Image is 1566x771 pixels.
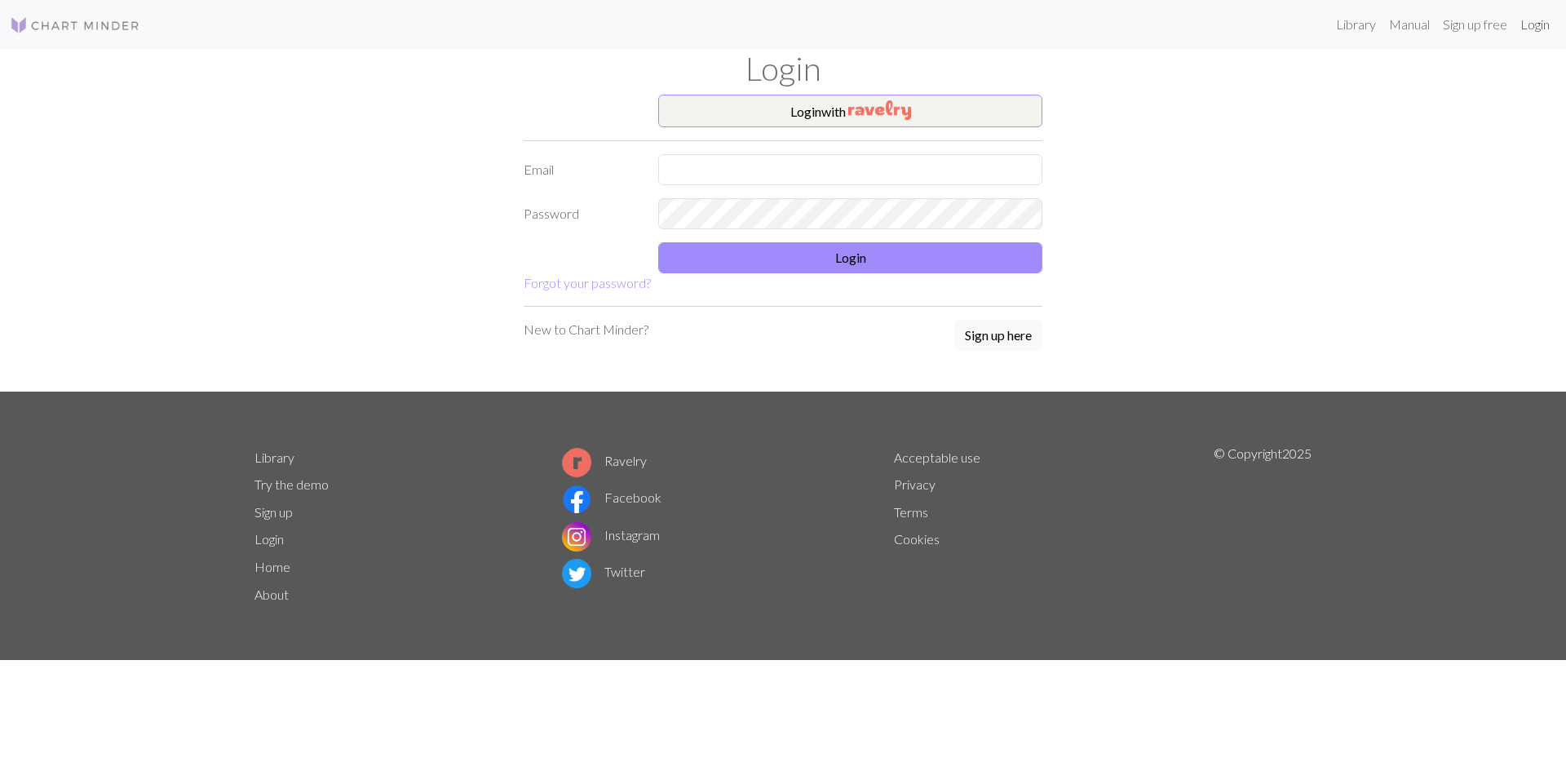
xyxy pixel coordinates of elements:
a: Instagram [562,527,660,543]
a: Login [1514,8,1556,41]
img: Twitter logo [562,559,591,588]
a: Login [254,531,284,547]
img: Ravelry [848,100,911,120]
h1: Login [245,49,1321,88]
button: Sign up here [954,320,1042,351]
a: About [254,587,289,602]
img: Ravelry logo [562,448,591,477]
button: Loginwith [658,95,1042,127]
label: Email [514,154,648,185]
a: Home [254,559,290,574]
a: Privacy [894,476,936,492]
img: Instagram logo [562,522,591,552]
p: New to Chart Minder? [524,320,648,339]
img: Logo [10,16,140,35]
a: Acceptable use [894,450,980,465]
a: Facebook [562,490,661,505]
a: Terms [894,504,928,520]
img: Facebook logo [562,485,591,514]
a: Library [254,450,294,465]
a: Cookies [894,531,940,547]
a: Twitter [562,564,645,579]
a: Sign up free [1436,8,1514,41]
label: Password [514,198,648,229]
a: Manual [1382,8,1436,41]
a: Try the demo [254,476,329,492]
a: Sign up here [954,320,1042,352]
a: Sign up [254,504,293,520]
a: Library [1329,8,1382,41]
button: Login [658,242,1042,273]
p: © Copyright 2025 [1214,444,1312,609]
a: Ravelry [562,453,647,468]
a: Forgot your password? [524,275,651,290]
